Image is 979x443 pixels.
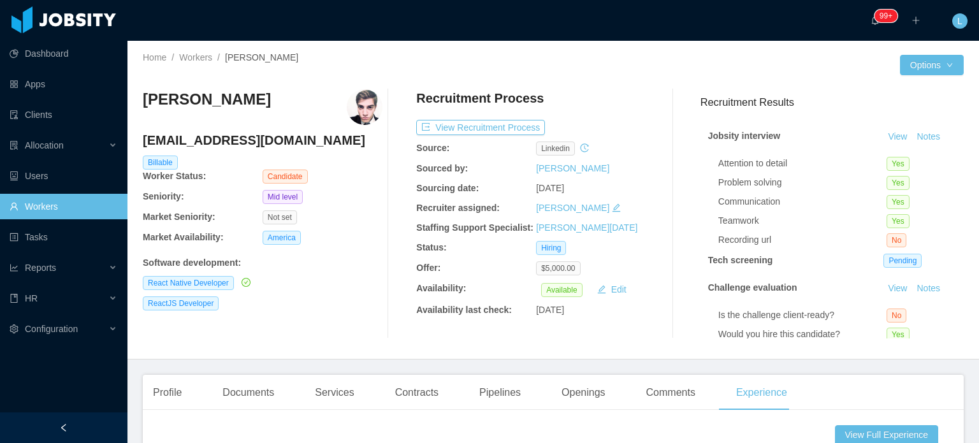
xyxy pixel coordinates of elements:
span: Pending [883,254,922,268]
span: Candidate [263,170,308,184]
i: icon: edit [612,203,621,212]
b: Availability: [416,283,466,293]
a: icon: pie-chartDashboard [10,41,117,66]
b: Offer: [416,263,440,273]
div: Communication [718,195,887,208]
span: ReactJS Developer [143,296,219,310]
span: HR [25,293,38,303]
div: Is the challenge client-ready? [718,309,887,322]
b: Worker Status: [143,171,206,181]
sup: 1904 [874,10,897,22]
span: Yes [887,157,910,171]
span: Hiring [536,241,566,255]
button: icon: editEdit [592,282,632,297]
span: linkedin [536,142,575,156]
a: View [883,131,911,142]
h3: [PERSON_NAME] [143,89,271,110]
div: Attention to detail [718,157,887,170]
span: Configuration [25,324,78,334]
span: Yes [887,176,910,190]
span: [DATE] [536,183,564,193]
span: Allocation [25,140,64,150]
i: icon: book [10,294,18,303]
b: Staffing Support Specialist: [416,222,533,233]
span: [PERSON_NAME] [225,52,298,62]
a: [PERSON_NAME] [536,163,609,173]
h4: Recruitment Process [416,89,544,107]
b: Source: [416,143,449,153]
span: L [957,13,962,29]
b: Sourced by: [416,163,468,173]
strong: Challenge evaluation [708,282,797,293]
span: Yes [887,195,910,209]
button: icon: exportView Recruitment Process [416,120,545,135]
span: Yes [887,214,910,228]
strong: Tech screening [708,255,773,265]
div: Teamwork [718,214,887,228]
span: / [217,52,220,62]
b: Software development : [143,258,241,268]
div: Documents [212,375,284,410]
a: icon: auditClients [10,102,117,127]
span: Mid level [263,190,303,204]
b: Seniority: [143,191,184,201]
h3: Recruitment Results [700,94,964,110]
div: Would you hire this candidate? [718,328,887,341]
a: Home [143,52,166,62]
b: Status: [416,242,446,252]
span: Reports [25,263,56,273]
b: Market Seniority: [143,212,215,222]
i: icon: solution [10,141,18,150]
span: Billable [143,156,178,170]
i: icon: bell [871,16,880,25]
span: No [887,233,906,247]
i: icon: check-circle [242,278,250,287]
div: Experience [726,375,797,410]
div: Pipelines [469,375,531,410]
a: View [883,283,911,293]
span: React Native Developer [143,276,234,290]
b: Availability last check: [416,305,512,315]
span: $5,000.00 [536,261,580,275]
b: Market Availability: [143,232,224,242]
div: Profile [143,375,192,410]
button: Optionsicon: down [900,55,964,75]
button: Notes [911,129,945,145]
span: Yes [887,328,910,342]
a: icon: profileTasks [10,224,117,250]
i: icon: history [580,143,589,152]
a: icon: appstoreApps [10,71,117,97]
a: icon: exportView Recruitment Process [416,122,545,133]
a: [PERSON_NAME] [536,203,609,213]
b: Sourcing date: [416,183,479,193]
div: Openings [551,375,616,410]
a: icon: userWorkers [10,194,117,219]
div: Comments [636,375,706,410]
span: Not set [263,210,297,224]
span: America [263,231,301,245]
strong: Jobsity interview [708,131,781,141]
b: Recruiter assigned: [416,203,500,213]
img: 97aeacfc-db21-467b-92de-7743c70915d9_6883d15692ffb-400w.png [347,89,382,125]
span: / [171,52,174,62]
div: Services [305,375,364,410]
a: Workers [179,52,212,62]
i: icon: plus [911,16,920,25]
a: [PERSON_NAME][DATE] [536,222,637,233]
a: icon: check-circle [239,277,250,287]
i: icon: line-chart [10,263,18,272]
span: No [887,309,906,323]
i: icon: setting [10,324,18,333]
a: icon: robotUsers [10,163,117,189]
button: Notes [911,281,945,296]
span: [DATE] [536,305,564,315]
div: Contracts [385,375,449,410]
div: Recording url [718,233,887,247]
div: Problem solving [718,176,887,189]
h4: [EMAIL_ADDRESS][DOMAIN_NAME] [143,131,382,149]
